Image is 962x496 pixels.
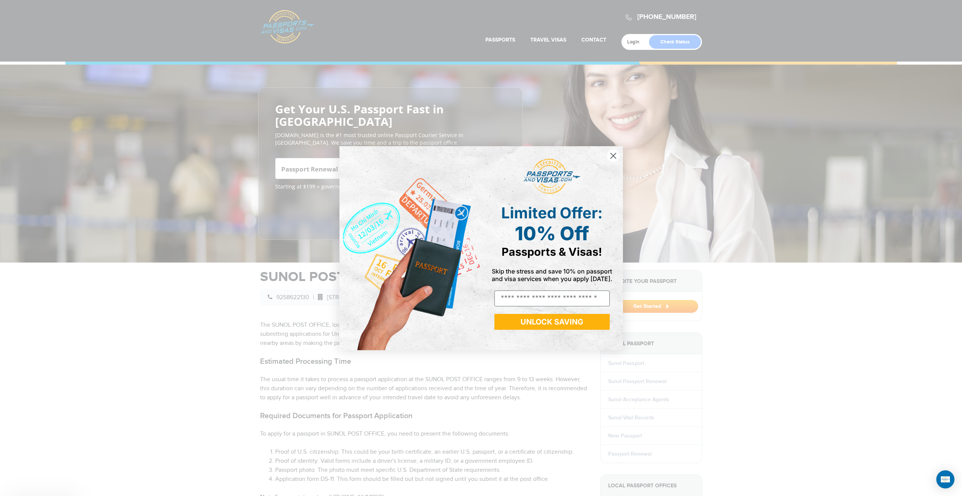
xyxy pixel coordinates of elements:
[494,314,610,330] button: UNLOCK SAVING
[502,245,602,258] span: Passports & Visas!
[339,146,481,350] img: de9cda0d-0715-46ca-9a25-073762a91ba7.png
[607,149,620,162] button: Close dialog
[524,159,580,194] img: passports and visas
[501,204,603,222] span: Limited Offer:
[936,470,954,488] div: Open Intercom Messenger
[492,267,612,283] span: Skip the stress and save 10% on passport and visa services when you apply [DATE].
[515,222,589,245] span: 10% Off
